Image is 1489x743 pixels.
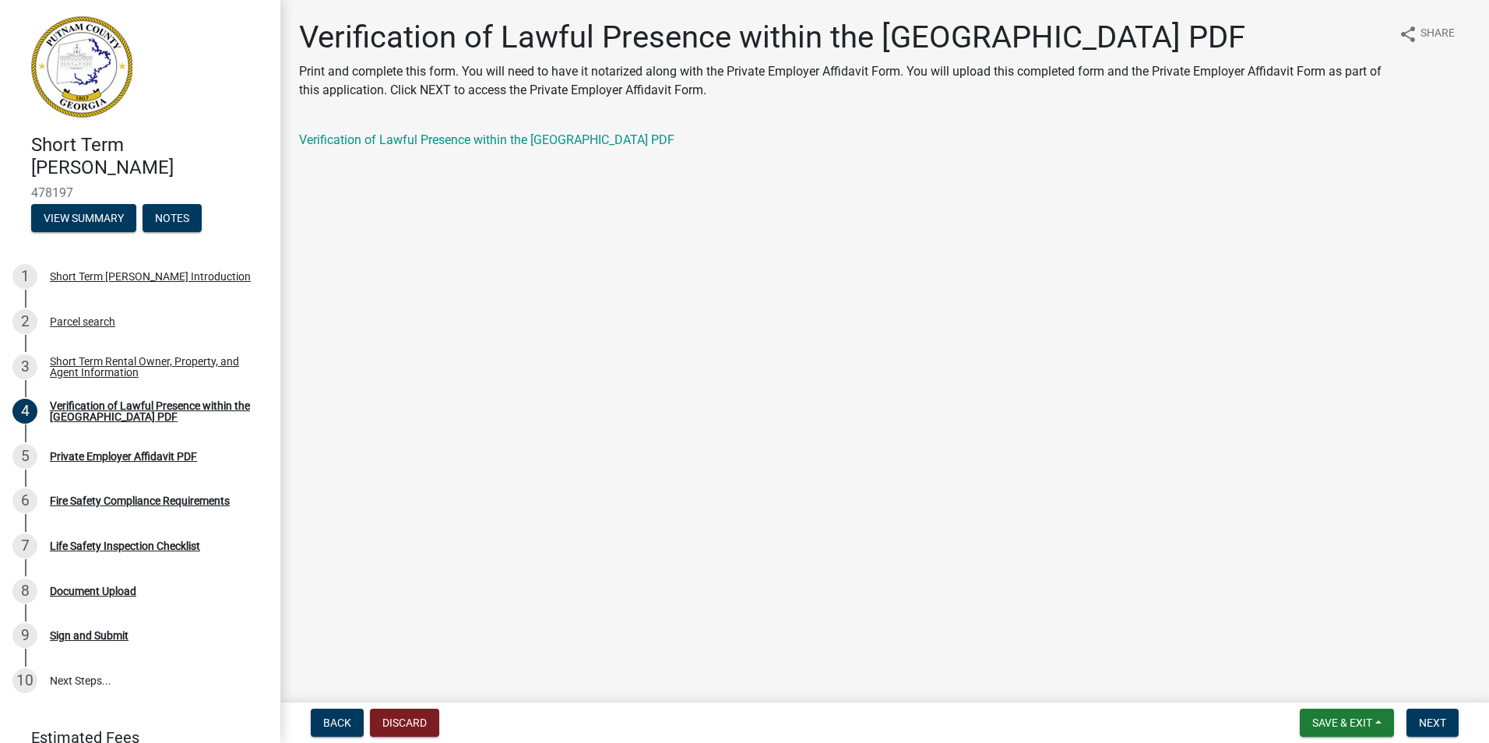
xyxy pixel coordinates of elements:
i: share [1399,25,1417,44]
p: Print and complete this form. You will need to have it notarized along with the Private Employer ... [299,62,1386,100]
h1: Verification of Lawful Presence within the [GEOGRAPHIC_DATA] PDF [299,19,1386,56]
button: Notes [143,204,202,232]
div: 8 [12,579,37,604]
img: Putnam County, Georgia [31,16,132,118]
button: Save & Exit [1300,709,1394,737]
div: 2 [12,309,37,334]
div: Fire Safety Compliance Requirements [50,495,230,506]
div: 1 [12,264,37,289]
span: Back [323,717,351,729]
div: Parcel search [50,316,115,327]
wm-modal-confirm: Summary [31,213,136,225]
div: 9 [12,623,37,648]
div: Document Upload [50,586,136,597]
div: 7 [12,533,37,558]
div: Short Term [PERSON_NAME] Introduction [50,271,251,282]
div: Verification of Lawful Presence within the [GEOGRAPHIC_DATA] PDF [50,400,255,422]
a: Verification of Lawful Presence within the [GEOGRAPHIC_DATA] PDF [299,132,674,147]
div: Life Safety Inspection Checklist [50,541,200,551]
div: 3 [12,354,37,379]
button: Back [311,709,364,737]
button: shareShare [1386,19,1467,49]
div: Sign and Submit [50,630,128,641]
span: Share [1420,25,1455,44]
span: 478197 [31,185,249,200]
wm-modal-confirm: Notes [143,213,202,225]
div: 4 [12,399,37,424]
button: Discard [370,709,439,737]
div: 5 [12,444,37,469]
h4: Short Term [PERSON_NAME] [31,134,268,179]
div: Private Employer Affidavit PDF [50,451,197,462]
span: Next [1419,717,1446,729]
span: Save & Exit [1312,717,1372,729]
button: Next [1406,709,1459,737]
div: 10 [12,668,37,693]
button: View Summary [31,204,136,232]
div: Short Term Rental Owner, Property, and Agent Information [50,356,255,378]
div: 6 [12,488,37,513]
